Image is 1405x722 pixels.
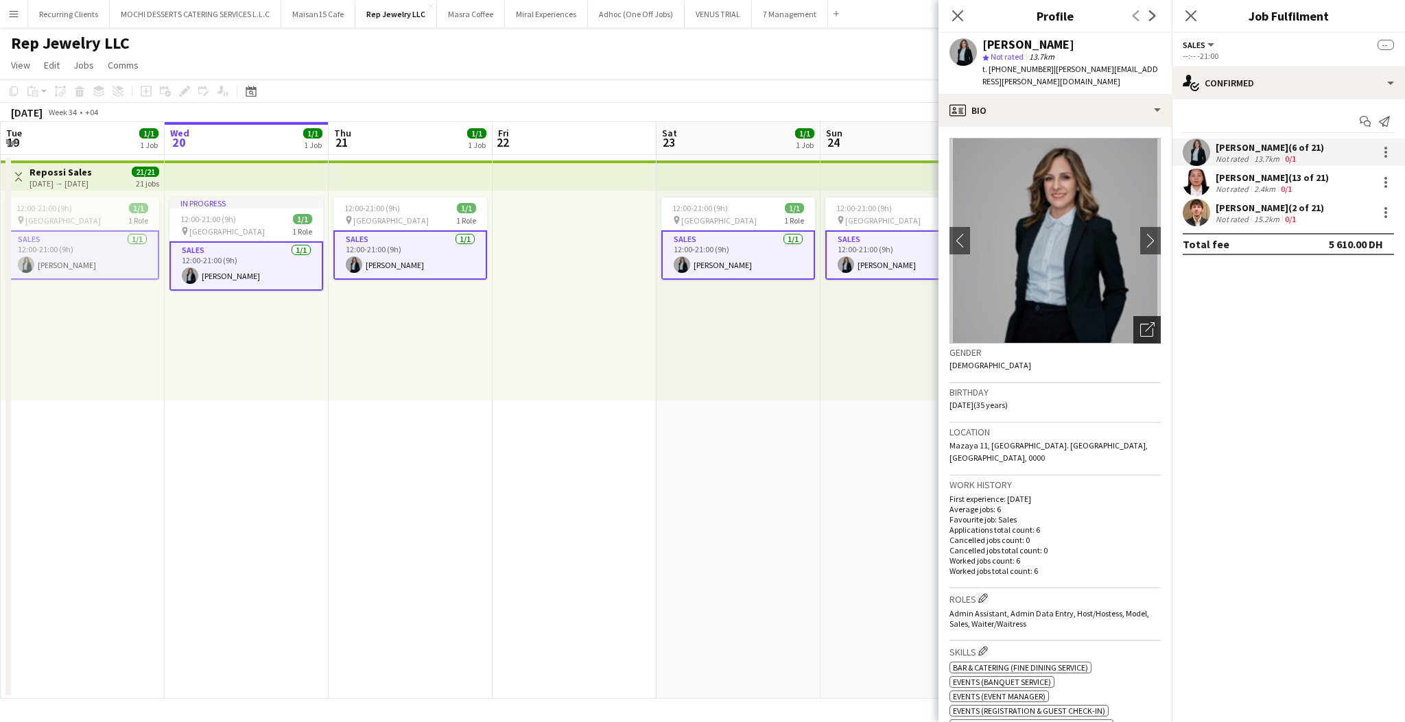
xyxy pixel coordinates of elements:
[332,134,351,150] span: 21
[661,197,815,280] app-job-card: 12:00-21:00 (9h)1/1 [GEOGRAPHIC_DATA]1 RoleSales1/112:00-21:00 (9h)[PERSON_NAME]
[44,59,60,71] span: Edit
[949,426,1161,438] h3: Location
[38,56,65,74] a: Edit
[6,127,22,139] span: Tue
[169,197,323,208] div: In progress
[333,197,487,280] app-job-card: 12:00-21:00 (9h)1/1 [GEOGRAPHIC_DATA]1 RoleSales1/112:00-21:00 (9h)[PERSON_NAME]
[73,59,94,71] span: Jobs
[1172,67,1405,99] div: Confirmed
[836,203,892,213] span: 12:00-21:00 (9h)
[457,203,476,213] span: 1/1
[25,215,101,226] span: [GEOGRAPHIC_DATA]
[588,1,685,27] button: Adhoc (One Off Jobs)
[129,203,148,213] span: 1/1
[180,214,236,224] span: 12:00-21:00 (9h)
[661,230,815,280] app-card-role: Sales1/112:00-21:00 (9h)[PERSON_NAME]
[845,215,921,226] span: [GEOGRAPHIC_DATA]
[949,514,1161,525] p: Favourite job: Sales
[949,138,1161,344] img: Crew avatar or photo
[953,662,1088,673] span: Bar & Catering (Fine Dining Service)
[785,203,804,213] span: 1/1
[45,107,80,117] span: Week 34
[1281,184,1292,194] app-skills-label: 0/1
[949,591,1161,605] h3: Roles
[949,566,1161,576] p: Worked jobs total count: 6
[982,64,1158,86] span: | [PERSON_NAME][EMAIL_ADDRESS][PERSON_NAME][DOMAIN_NAME]
[1026,51,1057,62] span: 13.7km
[953,706,1105,716] span: Events (Registration & Guest Check-in)
[505,1,588,27] button: Miral Experiences
[136,177,159,189] div: 21 jobs
[784,215,804,226] span: 1 Role
[949,555,1161,566] p: Worked jobs count: 6
[681,215,757,226] span: [GEOGRAPHIC_DATA]
[938,7,1172,25] h3: Profile
[333,230,487,280] app-card-role: Sales1/112:00-21:00 (9h)[PERSON_NAME]
[1329,237,1383,251] div: 5 610.00 DH
[685,1,752,27] button: VENUS TRIAL
[1285,154,1296,164] app-skills-label: 0/1
[355,1,437,27] button: Rep Jewelry LLC
[68,56,99,74] a: Jobs
[949,494,1161,504] p: First experience: [DATE]
[1172,7,1405,25] h3: Job Fulfilment
[1251,214,1282,224] div: 15.2km
[1183,40,1205,50] span: Sales
[281,1,355,27] button: Maisan15 Cafe
[982,64,1054,74] span: t. [PHONE_NUMBER]
[303,128,322,139] span: 1/1
[467,128,486,139] span: 1/1
[949,525,1161,535] p: Applications total count: 6
[795,128,814,139] span: 1/1
[102,56,144,74] a: Comms
[949,346,1161,359] h3: Gender
[949,360,1031,370] span: [DEMOGRAPHIC_DATA]
[29,166,92,178] h3: Repossi Sales
[304,140,322,150] div: 1 Job
[1216,184,1251,194] div: Not rated
[11,59,30,71] span: View
[5,197,159,280] app-job-card: 12:00-21:00 (9h)1/1 [GEOGRAPHIC_DATA]1 RoleSales1/112:00-21:00 (9h)[PERSON_NAME]
[456,215,476,226] span: 1 Role
[1183,40,1216,50] button: Sales
[169,241,323,291] app-card-role: Sales1/112:00-21:00 (9h)[PERSON_NAME]
[949,608,1149,629] span: Admin Assistant, Admin Data Entry, Host/Hostess, Model, Sales, Waiter/Waitress
[825,197,979,280] app-job-card: 12:00-21:00 (9h)1/1 [GEOGRAPHIC_DATA]1 RoleSales1/112:00-21:00 (9h)[PERSON_NAME]
[949,535,1161,545] p: Cancelled jobs count: 0
[170,127,189,139] span: Wed
[662,127,677,139] span: Sat
[334,127,351,139] span: Thu
[139,128,158,139] span: 1/1
[938,94,1172,127] div: Bio
[982,38,1074,51] div: [PERSON_NAME]
[660,134,677,150] span: 23
[1216,171,1329,184] div: [PERSON_NAME] (13 of 21)
[672,203,728,213] span: 12:00-21:00 (9h)
[949,440,1148,463] span: Mazaya 11, [GEOGRAPHIC_DATA]. [GEOGRAPHIC_DATA], [GEOGRAPHIC_DATA], 0000
[825,230,979,280] app-card-role: Sales1/112:00-21:00 (9h)[PERSON_NAME]
[752,1,828,27] button: 7 Management
[1216,202,1324,214] div: [PERSON_NAME] (2 of 21)
[991,51,1024,62] span: Not rated
[949,545,1161,555] p: Cancelled jobs total count: 0
[949,504,1161,514] p: Average jobs: 6
[169,197,323,291] app-job-card: In progress12:00-21:00 (9h)1/1 [GEOGRAPHIC_DATA]1 RoleSales1/112:00-21:00 (9h)[PERSON_NAME]
[16,203,72,213] span: 12:00-21:00 (9h)
[168,134,189,150] span: 20
[1251,154,1282,164] div: 13.7km
[140,140,158,150] div: 1 Job
[496,134,509,150] span: 22
[949,400,1008,410] span: [DATE] (35 years)
[11,106,43,119] div: [DATE]
[498,127,509,139] span: Fri
[5,230,159,280] app-card-role: Sales1/112:00-21:00 (9h)[PERSON_NAME]
[128,215,148,226] span: 1 Role
[189,226,265,237] span: [GEOGRAPHIC_DATA]
[5,56,36,74] a: View
[824,134,842,150] span: 24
